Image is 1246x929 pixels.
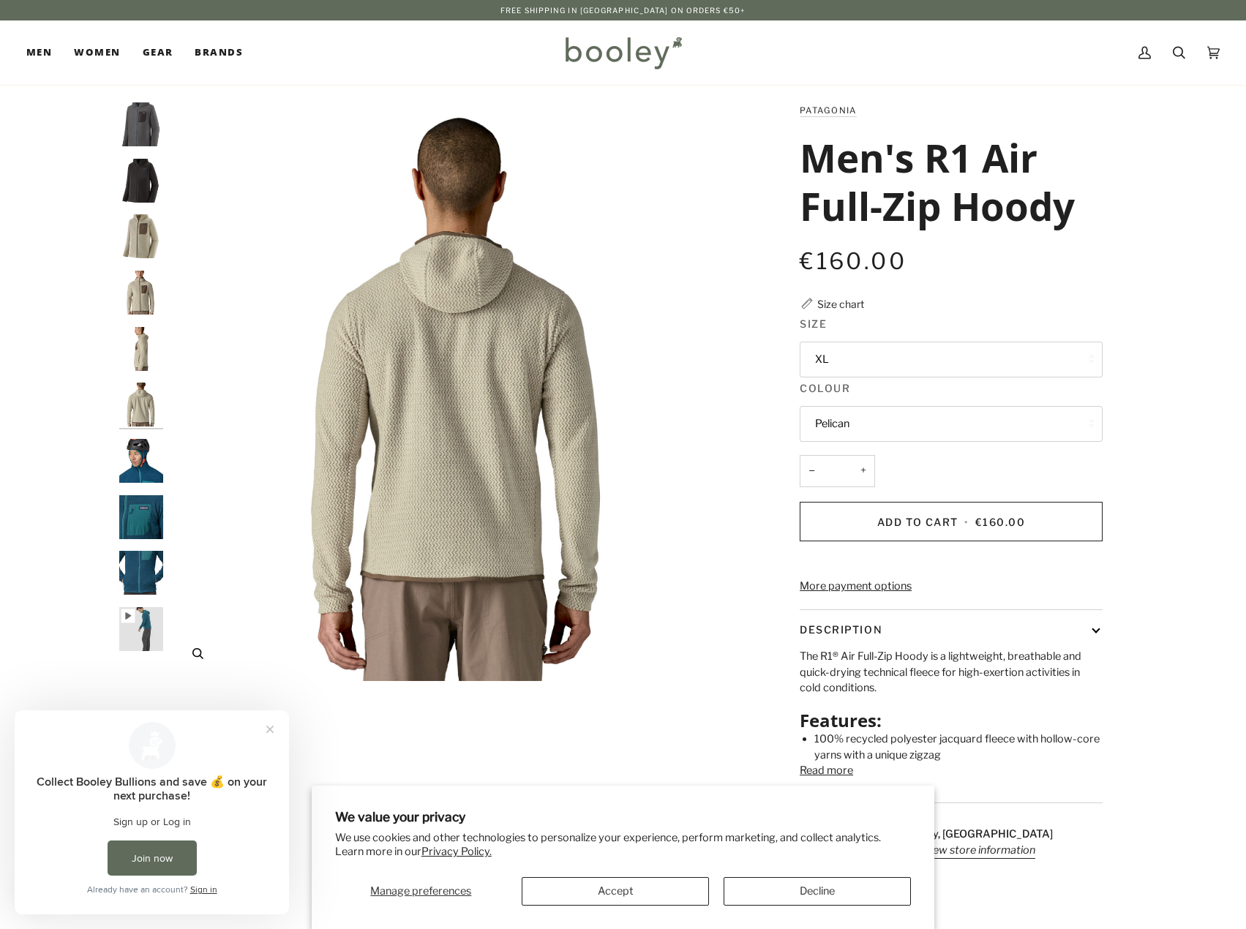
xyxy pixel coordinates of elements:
[800,710,1103,731] h2: Features:
[800,380,850,396] span: Colour
[119,214,163,258] img: Patagonia Men's R1 Air Full-Zip Hoody Pelican - Booley Galway
[335,877,507,906] button: Manage preferences
[119,383,163,426] img: Patagonia Men's R1 Air Full-Zip Hoody Pelican - Booley Galway
[800,455,823,488] button: −
[335,809,912,824] h2: We value your privacy
[26,45,52,60] span: Men
[170,102,749,681] img: Patagonia Men&#39;s R1 Air Full-Zip Hoody Pelican - Booley Galway
[800,610,1103,649] button: Description
[143,45,173,60] span: Gear
[800,406,1103,442] button: Pelican
[421,845,492,858] a: Privacy Policy.
[904,827,1053,840] strong: Booley, [GEOGRAPHIC_DATA]
[170,102,749,681] div: Patagonia Men's R1 Air Full-Zip Hoody Pelican - Booley Galway
[63,20,131,85] a: Women
[724,877,911,906] button: Decline
[814,731,1103,763] li: 100% recycled polyester jacquard fleece with hollow-core yarns with a unique zigzag
[800,502,1103,541] button: Add to Cart • €160.00
[800,342,1103,377] button: XL
[923,843,1035,859] button: View store information
[195,45,243,60] span: Brands
[119,327,163,371] img: Patagonia Men's R1 Air Full-Zip Hoody Pelican - Booley Galway
[800,133,1092,230] h1: Men's R1 Air Full-Zip Hoody
[800,579,1103,595] a: More payment options
[961,516,972,528] span: •
[15,710,289,914] iframe: Loyalty program pop-up with offers and actions
[975,516,1026,528] span: €160.00
[74,45,120,60] span: Women
[500,4,746,16] p: Free Shipping in [GEOGRAPHIC_DATA] on Orders €50+
[119,495,163,539] img: Patagonia Men's R1 Air Full-Zip Hoody - Booley Galway
[132,20,184,85] a: Gear
[800,105,856,116] a: Patagonia
[800,316,827,331] span: Size
[817,296,864,312] div: Size chart
[370,884,471,898] span: Manage preferences
[800,247,907,275] span: €160.00
[800,649,1103,696] p: The R1® Air Full-Zip Hoody is a lightweight, breathable and quick-drying technical fleece for hig...
[119,102,163,146] img: Patagonia Men's R1 Air Full-Zip Hoody Forge Grey - Booley Galway
[119,159,163,203] img: Patagonia Men's R1 Air Full-Zip Hoody Black - Booley Galway
[119,439,163,483] img: Patagonia Men's R1 Air Full-Zip Hoody - Booley Galway
[184,20,254,85] a: Brands
[335,831,912,859] p: We use cookies and other technologies to personalize your experience, perform marketing, and coll...
[119,551,163,595] img: Patagonia Men's R1 Air Full-Zip Hoody - Booley Galway
[852,455,875,488] button: +
[877,516,958,528] span: Add to Cart
[559,31,687,74] img: Booley
[800,763,853,779] button: Read more
[119,271,163,315] img: Patagonia Men's R1 Air Full-Zip Hoody Pelican - Booley Galway
[119,607,163,651] img: Patagonia Men's R1 Air Full-Zip Hoody Vessel Blue - Booley Galway
[26,20,63,85] a: Men
[522,877,709,906] button: Accept
[800,455,875,488] input: Quantity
